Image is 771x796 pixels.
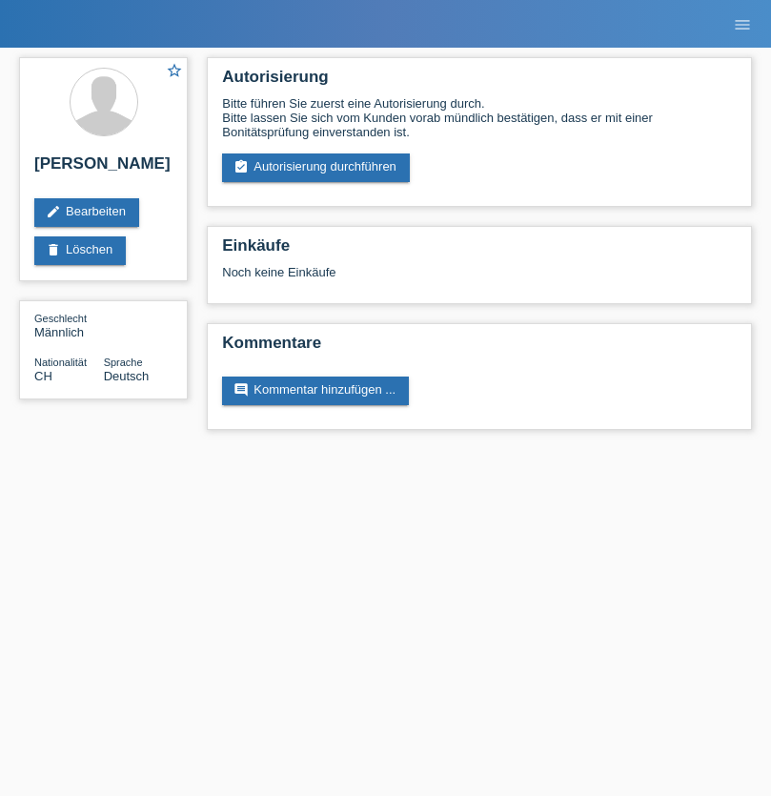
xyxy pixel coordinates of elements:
[222,265,737,294] div: Noch keine Einkäufe
[34,154,172,183] h2: [PERSON_NAME]
[166,62,183,82] a: star_border
[733,15,752,34] i: menu
[166,62,183,79] i: star_border
[222,236,737,265] h2: Einkäufe
[34,311,104,339] div: Männlich
[222,153,410,182] a: assignment_turned_inAutorisierung durchführen
[46,242,61,257] i: delete
[233,159,249,174] i: assignment_turned_in
[104,369,150,383] span: Deutsch
[222,377,409,405] a: commentKommentar hinzufügen ...
[222,68,737,96] h2: Autorisierung
[34,357,87,368] span: Nationalität
[34,236,126,265] a: deleteLöschen
[34,369,52,383] span: Schweiz
[104,357,143,368] span: Sprache
[233,382,249,398] i: comment
[222,334,737,362] h2: Kommentare
[46,204,61,219] i: edit
[723,18,761,30] a: menu
[222,96,737,139] div: Bitte führen Sie zuerst eine Autorisierung durch. Bitte lassen Sie sich vom Kunden vorab mündlich...
[34,313,87,324] span: Geschlecht
[34,198,139,227] a: editBearbeiten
